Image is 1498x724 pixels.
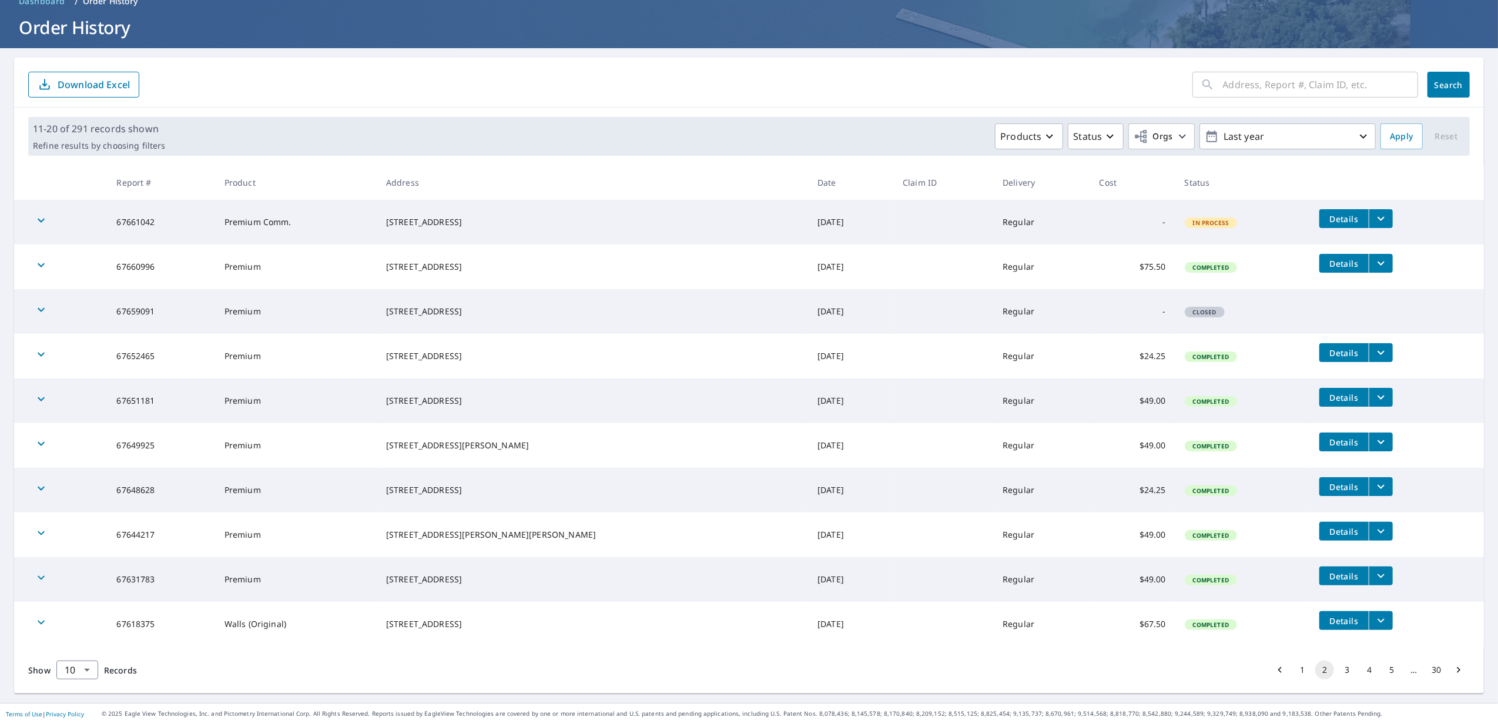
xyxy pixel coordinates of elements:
[6,710,84,718] p: |
[1427,661,1446,679] button: Go to page 30
[1326,526,1362,537] span: Details
[386,484,799,496] div: [STREET_ADDRESS]
[215,378,377,423] td: Premium
[386,306,799,317] div: [STREET_ADDRESS]
[1360,661,1379,679] button: Go to page 4
[215,289,377,334] td: Premium
[993,512,1090,557] td: Regular
[1326,615,1362,626] span: Details
[215,244,377,289] td: Premium
[1405,664,1423,676] div: …
[1326,571,1362,582] span: Details
[1219,126,1356,147] p: Last year
[215,557,377,602] td: Premium
[33,140,165,151] p: Refine results by choosing filters
[377,165,808,200] th: Address
[215,423,377,468] td: Premium
[1427,72,1470,98] button: Search
[14,15,1484,39] h1: Order History
[993,244,1090,289] td: Regular
[808,468,893,512] td: [DATE]
[1186,353,1236,361] span: Completed
[107,423,215,468] td: 67649925
[28,665,51,676] span: Show
[107,200,215,244] td: 67661042
[993,200,1090,244] td: Regular
[1068,123,1124,149] button: Status
[1090,334,1175,378] td: $24.25
[1090,423,1175,468] td: $49.00
[107,602,215,646] td: 67618375
[1326,347,1362,358] span: Details
[1437,79,1460,90] span: Search
[1090,165,1175,200] th: Cost
[1269,661,1470,679] nav: pagination navigation
[46,710,84,718] a: Privacy Policy
[1271,661,1289,679] button: Go to previous page
[808,165,893,200] th: Date
[386,529,799,541] div: [STREET_ADDRESS][PERSON_NAME][PERSON_NAME]
[993,378,1090,423] td: Regular
[1090,557,1175,602] td: $49.00
[1326,258,1362,269] span: Details
[107,468,215,512] td: 67648628
[6,710,42,718] a: Terms of Use
[386,395,799,407] div: [STREET_ADDRESS]
[1186,487,1236,495] span: Completed
[1175,165,1310,200] th: Status
[1319,611,1369,630] button: detailsBtn-67618375
[1186,263,1236,271] span: Completed
[1186,397,1236,405] span: Completed
[386,216,799,228] div: [STREET_ADDRESS]
[215,200,377,244] td: Premium Comm.
[215,602,377,646] td: Walls (Original)
[33,122,165,136] p: 11-20 of 291 records shown
[993,165,1090,200] th: Delivery
[808,512,893,557] td: [DATE]
[1073,129,1102,143] p: Status
[1326,213,1362,224] span: Details
[215,512,377,557] td: Premium
[808,423,893,468] td: [DATE]
[1390,129,1413,144] span: Apply
[808,200,893,244] td: [DATE]
[893,165,993,200] th: Claim ID
[808,602,893,646] td: [DATE]
[1326,392,1362,403] span: Details
[107,557,215,602] td: 67631783
[386,574,799,585] div: [STREET_ADDRESS]
[386,440,799,451] div: [STREET_ADDRESS][PERSON_NAME]
[1326,437,1362,448] span: Details
[1186,442,1236,450] span: Completed
[1319,567,1369,585] button: detailsBtn-67631783
[1369,433,1393,451] button: filesDropdownBtn-67649925
[107,334,215,378] td: 67652465
[107,289,215,334] td: 67659091
[1090,468,1175,512] td: $24.25
[1319,477,1369,496] button: detailsBtn-67648628
[1449,661,1468,679] button: Go to next page
[107,244,215,289] td: 67660996
[1369,477,1393,496] button: filesDropdownBtn-67648628
[107,378,215,423] td: 67651181
[1382,661,1401,679] button: Go to page 5
[808,289,893,334] td: [DATE]
[386,261,799,273] div: [STREET_ADDRESS]
[1223,68,1418,101] input: Address, Report #, Claim ID, etc.
[56,661,98,679] div: Show 10 records
[1338,661,1356,679] button: Go to page 3
[1090,378,1175,423] td: $49.00
[56,653,98,686] div: 10
[1134,129,1173,144] span: Orgs
[993,468,1090,512] td: Regular
[993,423,1090,468] td: Regular
[58,78,130,91] p: Download Excel
[1369,343,1393,362] button: filesDropdownBtn-67652465
[1186,576,1236,584] span: Completed
[1199,123,1376,149] button: Last year
[107,512,215,557] td: 67644217
[1369,611,1393,630] button: filesDropdownBtn-67618375
[1186,531,1236,539] span: Completed
[1090,289,1175,334] td: -
[104,665,137,676] span: Records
